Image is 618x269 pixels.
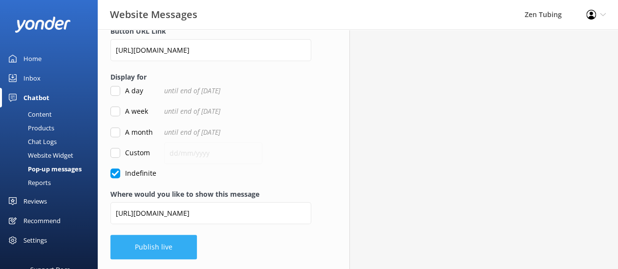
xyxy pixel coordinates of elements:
[164,142,262,164] input: dd/mm/yyyy
[164,106,220,117] span: until end of [DATE]
[15,17,71,33] img: yonder-white-logo.png
[6,148,73,162] div: Website Widget
[23,49,42,68] div: Home
[6,107,98,121] a: Content
[110,85,143,96] label: A day
[6,135,98,148] a: Chat Logs
[6,135,57,148] div: Chat Logs
[23,191,47,211] div: Reviews
[23,230,47,250] div: Settings
[6,121,54,135] div: Products
[23,88,49,107] div: Chatbot
[110,147,150,158] label: Custom
[164,127,220,138] span: until end of [DATE]
[110,106,148,117] label: A week
[110,168,156,179] label: Indefinite
[6,107,52,121] div: Content
[110,39,311,61] input: Button URL
[23,68,41,88] div: Inbox
[6,176,98,189] a: Reports
[6,176,51,189] div: Reports
[110,202,311,224] input: https://www.example.com/page
[110,72,311,83] label: Display for
[6,162,98,176] a: Pop-up messages
[110,235,197,259] button: Publish live
[6,148,98,162] a: Website Widget
[110,26,311,37] label: Button URL Link
[110,127,153,138] label: A month
[164,85,220,96] span: until end of [DATE]
[110,7,197,22] h3: Website Messages
[6,162,82,176] div: Pop-up messages
[6,121,98,135] a: Products
[23,211,61,230] div: Recommend
[110,189,311,200] label: Where would you like to show this message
